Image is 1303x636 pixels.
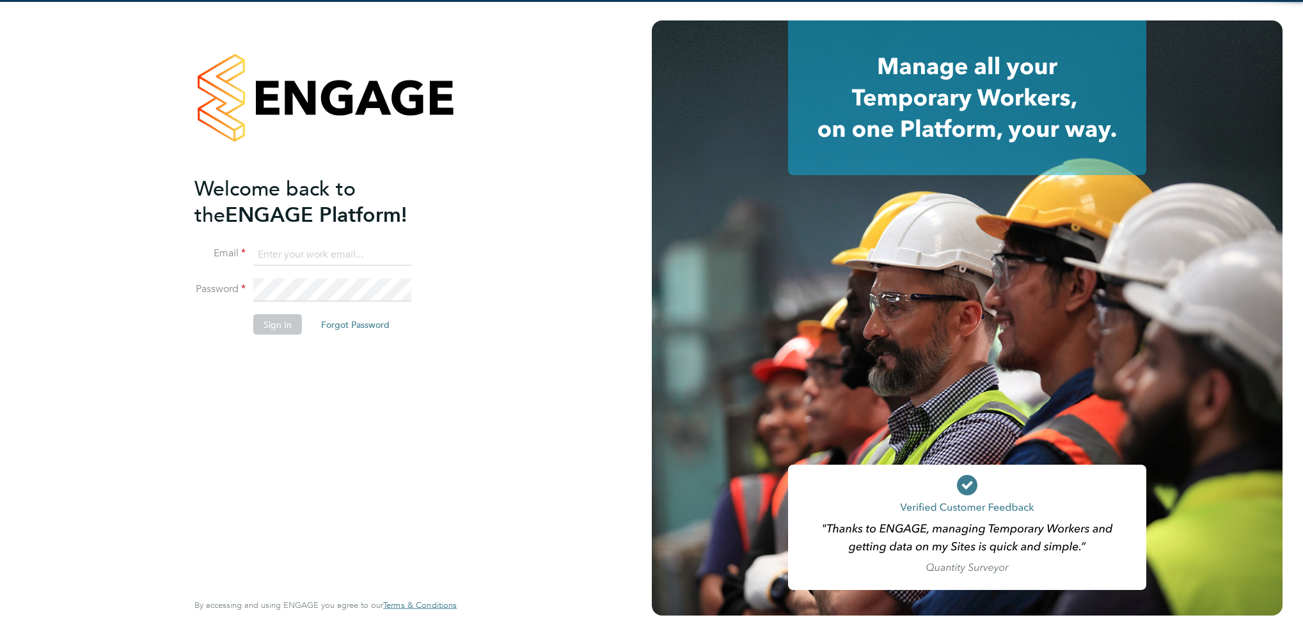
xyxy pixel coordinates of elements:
[194,283,246,296] label: Password
[311,314,400,335] button: Forgot Password
[194,176,356,227] span: Welcome back to the
[253,243,411,266] input: Enter your work email...
[194,600,457,610] span: By accessing and using ENGAGE you agree to our
[383,600,457,610] span: Terms & Conditions
[253,314,302,335] button: Sign In
[194,247,246,260] label: Email
[194,175,444,228] h2: ENGAGE Platform!
[383,600,457,610] a: Terms & Conditions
